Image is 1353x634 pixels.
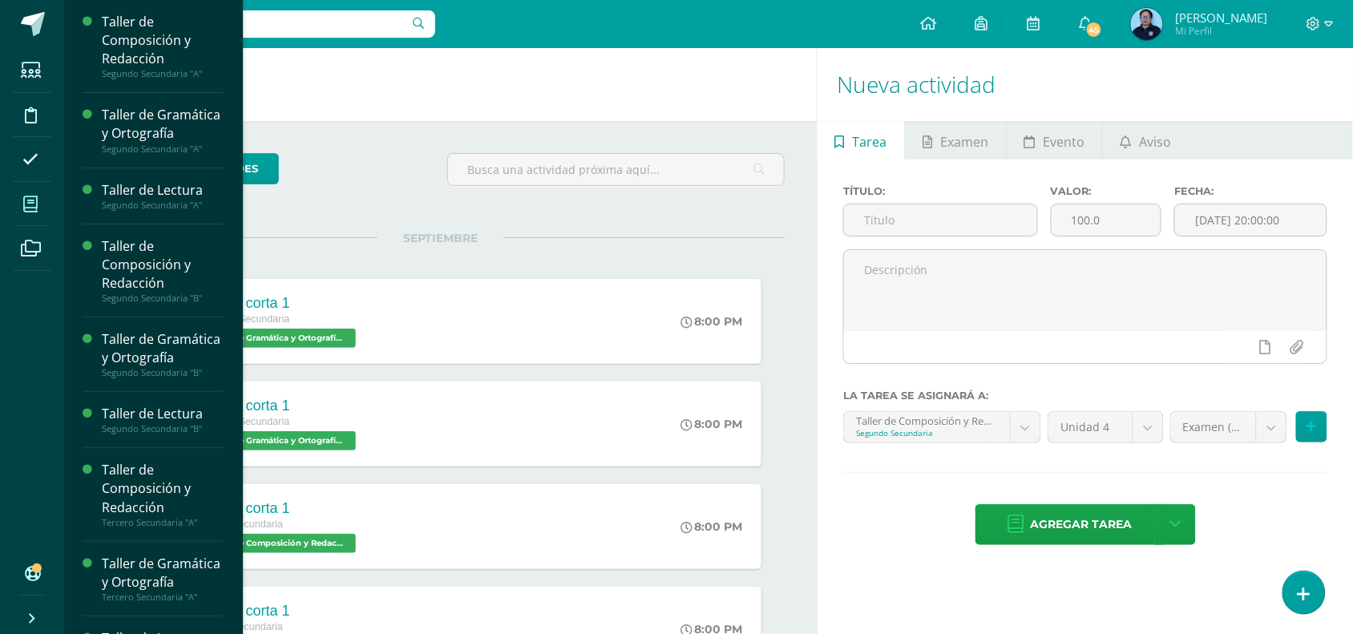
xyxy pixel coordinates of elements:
[837,48,1334,121] h1: Nueva actividad
[940,123,988,161] span: Examen
[1085,21,1103,38] span: 45
[102,106,224,143] div: Taller de Gramática y Ortografía
[1175,204,1327,236] input: Fecha de entrega
[102,405,224,434] a: Taller de LecturaSegundo Secundaria "B"
[102,592,224,603] div: Tercero Secundaria "A"
[1175,24,1267,38] span: Mi Perfil
[102,405,224,423] div: Taller de Lectura
[1051,185,1162,197] label: Valor:
[102,461,224,516] div: Taller de Composición y Redacción
[1060,412,1121,442] span: Unidad 4
[102,330,224,378] a: Taller de Gramática y OrtografíaSegundo Secundaria "B"
[906,121,1006,160] a: Examen
[102,293,224,304] div: Segundo Secundaria "B"
[102,423,224,434] div: Segundo Secundaria "B"
[1007,121,1102,160] a: Evento
[1043,123,1084,161] span: Evento
[378,231,503,245] span: SEPTIEMBRE
[448,154,785,185] input: Busca una actividad próxima aquí...
[843,185,1037,197] label: Título:
[102,106,224,154] a: Taller de Gramática y OrtografíaSegundo Secundaria "A"
[75,10,435,38] input: Busca un usuario...
[196,534,356,553] span: Taller de Composición y Redacción 'A'
[856,427,998,438] div: Segundo Secundaria
[102,461,224,527] a: Taller de Composición y RedacciónTercero Secundaria "A"
[818,121,904,160] a: Tarea
[1174,185,1327,197] label: Fecha:
[681,417,742,431] div: 8:00 PM
[853,123,887,161] span: Tarea
[1175,10,1267,26] span: [PERSON_NAME]
[843,390,1327,402] label: La tarea se asignará a:
[102,68,224,79] div: Segundo Secundaria "A"
[102,555,224,603] a: Taller de Gramática y OrtografíaTercero Secundaria "A"
[844,412,1040,442] a: Taller de Composición y Redacción 'A'Segundo Secundaria
[102,181,224,200] div: Taller de Lectura
[1103,121,1189,160] a: Aviso
[196,329,356,348] span: Taller de Gramática y Ortografía 'B'
[102,181,224,211] a: Taller de LecturaSegundo Secundaria "A"
[102,517,224,528] div: Tercero Secundaria "A"
[844,204,1036,236] input: Título
[102,143,224,155] div: Segundo Secundaria "A"
[102,237,224,293] div: Taller de Composición y Redacción
[681,314,742,329] div: 8:00 PM
[1031,505,1133,544] span: Agregar tarea
[196,295,360,312] div: Prueba corta 1
[1171,412,1286,442] a: Examen (30.0pts)
[196,603,360,620] div: Prueba corta 1
[196,398,360,414] div: Prueba corta 1
[1183,412,1244,442] span: Examen (30.0pts)
[83,48,798,121] h1: Actividades
[1052,204,1161,236] input: Puntos máximos
[102,367,224,378] div: Segundo Secundaria "B"
[102,330,224,367] div: Taller de Gramática y Ortografía
[102,13,224,79] a: Taller de Composición y RedacciónSegundo Secundaria "A"
[1131,8,1163,40] img: b2321dda38d0346e3052fe380a7563d1.png
[856,412,998,427] div: Taller de Composición y Redacción 'A'
[1139,123,1171,161] span: Aviso
[102,237,224,304] a: Taller de Composición y RedacciónSegundo Secundaria "B"
[102,555,224,592] div: Taller de Gramática y Ortografía
[196,500,360,517] div: Prueba corta 1
[681,519,742,534] div: 8:00 PM
[196,431,356,450] span: Taller de Gramática y Ortografía 'A'
[102,13,224,68] div: Taller de Composición y Redacción
[1048,412,1163,442] a: Unidad 4
[102,200,224,211] div: Segundo Secundaria "A"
